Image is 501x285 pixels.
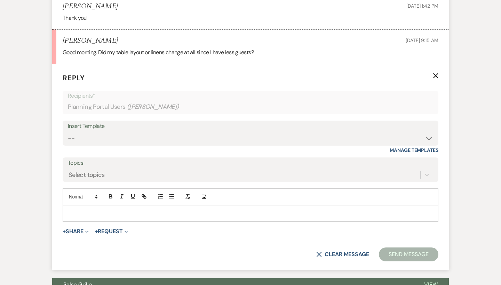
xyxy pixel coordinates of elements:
div: Planning Portal Users [68,100,433,114]
p: Good morning. Did my table layout or linens change at all since I have less guests? [63,48,438,57]
p: Thank you! [63,14,438,23]
button: Clear message [316,252,369,257]
span: [DATE] 1:42 PM [406,3,438,9]
button: Send Message [379,247,438,261]
p: Recipients* [68,91,433,100]
span: + [63,229,66,234]
h5: [PERSON_NAME] [63,36,118,45]
button: Share [63,229,89,234]
label: Topics [68,158,433,168]
span: + [95,229,98,234]
div: Select topics [69,170,105,179]
div: Insert Template [68,121,433,131]
span: Reply [63,73,85,82]
button: Request [95,229,128,234]
span: [DATE] 9:15 AM [406,37,438,43]
h5: [PERSON_NAME] [63,2,118,11]
a: Manage Templates [390,147,438,153]
span: ( [PERSON_NAME] ) [127,102,179,112]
